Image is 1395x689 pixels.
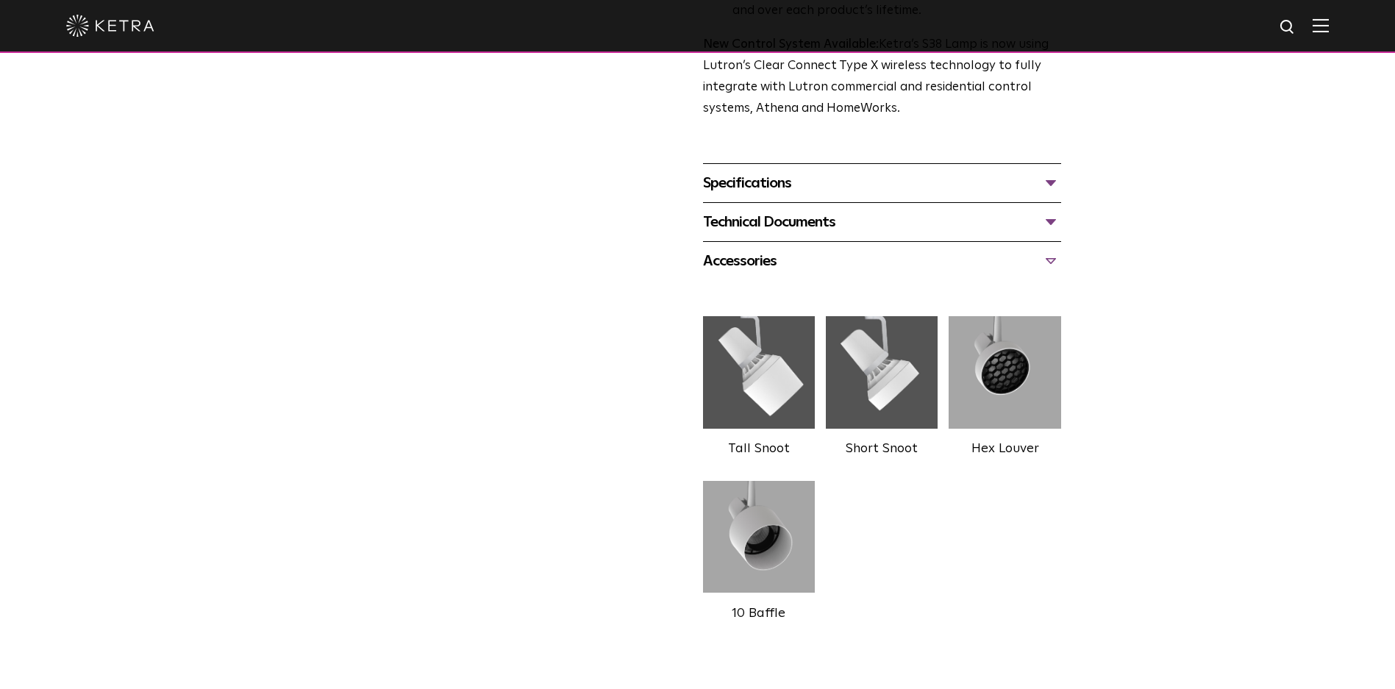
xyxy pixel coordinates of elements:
[732,607,785,620] label: 10 Baffle
[703,210,1061,234] div: Technical Documents
[703,35,1061,120] p: Ketra’s S38 Lamp is now using Lutron’s Clear Connect Type X wireless technology to fully integrat...
[703,310,815,435] img: 561d9251a6fee2cab6f1
[1313,18,1329,32] img: Hamburger%20Nav.svg
[703,474,815,599] img: 9e3d97bd0cf938513d6e
[703,171,1061,195] div: Specifications
[971,442,1039,455] label: Hex Louver
[66,15,154,37] img: ketra-logo-2019-white
[703,249,1061,273] div: Accessories
[949,310,1060,435] img: 3b1b0dc7630e9da69e6b
[728,442,790,455] label: Tall Snoot
[826,310,938,435] img: 28b6e8ee7e7e92b03ac7
[846,442,918,455] label: Short Snoot
[1279,18,1297,37] img: search icon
